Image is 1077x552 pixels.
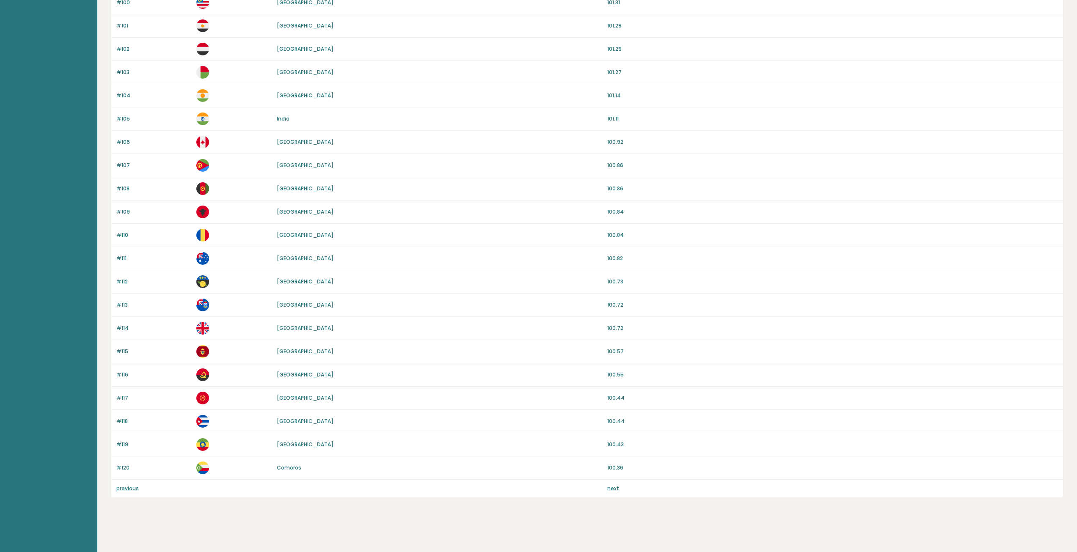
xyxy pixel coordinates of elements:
[607,231,1058,239] p: 100.84
[277,278,333,285] a: [GEOGRAPHIC_DATA]
[607,185,1058,192] p: 100.86
[116,464,191,472] p: #120
[277,324,333,332] a: [GEOGRAPHIC_DATA]
[277,441,333,448] a: [GEOGRAPHIC_DATA]
[607,45,1058,53] p: 101.29
[277,417,333,425] a: [GEOGRAPHIC_DATA]
[116,278,191,286] p: #112
[116,441,191,448] p: #119
[277,464,301,471] a: Comoros
[607,92,1058,99] p: 101.14
[196,136,209,148] img: ca.svg
[196,19,209,32] img: eg.svg
[277,394,333,401] a: [GEOGRAPHIC_DATA]
[196,322,209,335] img: gb.svg
[607,348,1058,355] p: 100.57
[116,485,139,492] a: previous
[277,162,333,169] a: [GEOGRAPHIC_DATA]
[116,22,191,30] p: #101
[116,324,191,332] p: #114
[277,255,333,262] a: [GEOGRAPHIC_DATA]
[196,89,209,102] img: ne.svg
[607,278,1058,286] p: 100.73
[116,92,191,99] p: #104
[196,345,209,358] img: me.svg
[607,301,1058,309] p: 100.72
[277,208,333,215] a: [GEOGRAPHIC_DATA]
[277,301,333,308] a: [GEOGRAPHIC_DATA]
[607,22,1058,30] p: 101.29
[607,138,1058,146] p: 100.92
[196,368,209,381] img: ao.svg
[196,461,209,474] img: km.svg
[607,394,1058,402] p: 100.44
[116,394,191,402] p: #117
[116,162,191,169] p: #107
[196,113,209,125] img: in.svg
[116,138,191,146] p: #106
[277,69,333,76] a: [GEOGRAPHIC_DATA]
[277,22,333,29] a: [GEOGRAPHIC_DATA]
[196,66,209,79] img: mg.svg
[116,115,191,123] p: #105
[607,464,1058,472] p: 100.36
[116,208,191,216] p: #109
[116,371,191,379] p: #116
[607,371,1058,379] p: 100.55
[196,43,209,55] img: ye.svg
[607,115,1058,123] p: 101.11
[116,185,191,192] p: #108
[116,301,191,309] p: #113
[277,45,333,52] a: [GEOGRAPHIC_DATA]
[607,417,1058,425] p: 100.44
[607,441,1058,448] p: 100.43
[196,299,209,311] img: ky.svg
[116,255,191,262] p: #111
[277,371,333,378] a: [GEOGRAPHIC_DATA]
[607,162,1058,169] p: 100.86
[277,185,333,192] a: [GEOGRAPHIC_DATA]
[196,252,209,265] img: au.svg
[196,415,209,428] img: cu.svg
[196,182,209,195] img: af.svg
[196,229,209,242] img: ro.svg
[277,115,289,122] a: India
[116,45,191,53] p: #102
[607,208,1058,216] p: 100.84
[196,438,209,451] img: et.svg
[607,69,1058,76] p: 101.27
[116,417,191,425] p: #118
[196,159,209,172] img: er.svg
[116,69,191,76] p: #103
[196,275,209,288] img: gp.svg
[277,348,333,355] a: [GEOGRAPHIC_DATA]
[607,485,619,492] a: next
[196,206,209,218] img: al.svg
[277,138,333,146] a: [GEOGRAPHIC_DATA]
[196,392,209,404] img: kg.svg
[607,324,1058,332] p: 100.72
[116,348,191,355] p: #115
[116,231,191,239] p: #110
[277,231,333,239] a: [GEOGRAPHIC_DATA]
[607,255,1058,262] p: 100.82
[277,92,333,99] a: [GEOGRAPHIC_DATA]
